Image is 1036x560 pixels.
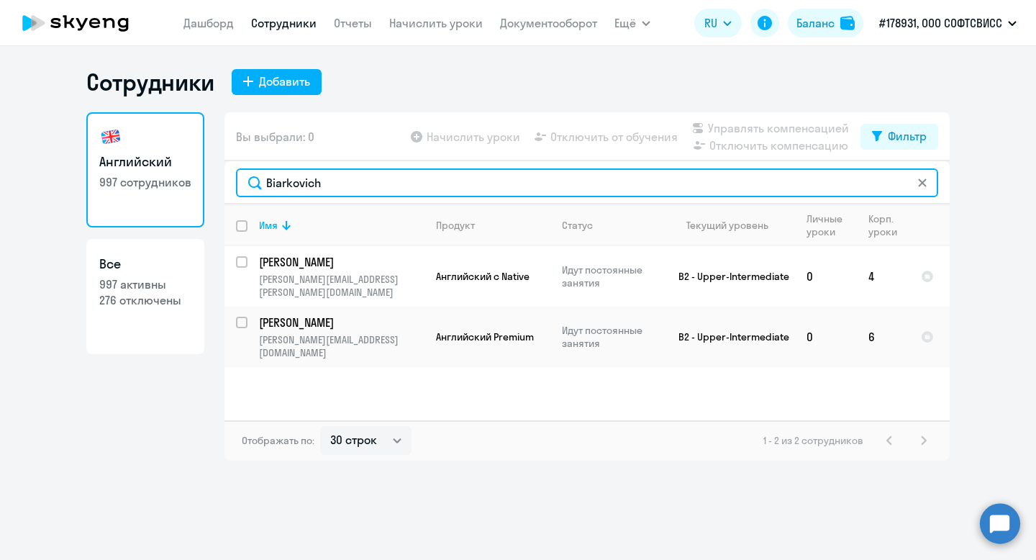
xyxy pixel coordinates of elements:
[436,330,534,343] span: Английский Premium
[99,276,191,292] p: 997 активны
[661,307,795,367] td: B2 - Upper-Intermediate
[562,219,660,232] div: Статус
[795,307,857,367] td: 0
[860,124,938,150] button: Фильтр
[686,219,768,232] div: Текущий уровень
[661,246,795,307] td: B2 - Upper-Intermediate
[868,212,899,238] div: Корп. уроки
[334,16,372,30] a: Отчеты
[868,212,909,238] div: Корп. уроки
[99,153,191,171] h3: Английский
[763,434,863,447] span: 1 - 2 из 2 сотрудников
[614,9,650,37] button: Ещё
[436,219,550,232] div: Продукт
[389,16,483,30] a: Начислить уроки
[796,14,835,32] div: Баланс
[259,315,422,330] p: [PERSON_NAME]
[788,9,863,37] button: Балансbalance
[236,168,938,197] input: Поиск по имени, email, продукту или статусу
[259,273,424,299] p: [PERSON_NAME][EMAIL_ADDRESS][PERSON_NAME][DOMAIN_NAME]
[236,128,314,145] span: Вы выбрали: 0
[857,246,909,307] td: 4
[673,219,794,232] div: Текущий уровень
[86,68,214,96] h1: Сотрудники
[840,16,855,30] img: balance
[795,246,857,307] td: 0
[694,9,742,37] button: RU
[99,292,191,308] p: 276 отключены
[436,270,530,283] span: Английский с Native
[99,255,191,274] h3: Все
[259,219,278,232] div: Имя
[251,16,317,30] a: Сотрудники
[99,125,122,148] img: english
[614,14,636,32] span: Ещё
[857,307,909,367] td: 6
[259,73,310,90] div: Добавить
[259,254,424,270] a: [PERSON_NAME]
[872,6,1024,40] button: #178931, ООО СОФТСВИСС
[806,212,856,238] div: Личные уроки
[232,69,322,95] button: Добавить
[259,219,424,232] div: Имя
[562,324,660,350] p: Идут постоянные занятия
[806,212,847,238] div: Личные уроки
[500,16,597,30] a: Документооборот
[704,14,717,32] span: RU
[86,239,204,354] a: Все997 активны276 отключены
[879,14,1002,32] p: #178931, ООО СОФТСВИСС
[888,127,927,145] div: Фильтр
[562,219,593,232] div: Статус
[259,254,422,270] p: [PERSON_NAME]
[183,16,234,30] a: Дашборд
[259,333,424,359] p: [PERSON_NAME][EMAIL_ADDRESS][DOMAIN_NAME]
[242,434,314,447] span: Отображать по:
[562,263,660,289] p: Идут постоянные занятия
[99,174,191,190] p: 997 сотрудников
[86,112,204,227] a: Английский997 сотрудников
[436,219,475,232] div: Продукт
[259,315,424,330] a: [PERSON_NAME]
